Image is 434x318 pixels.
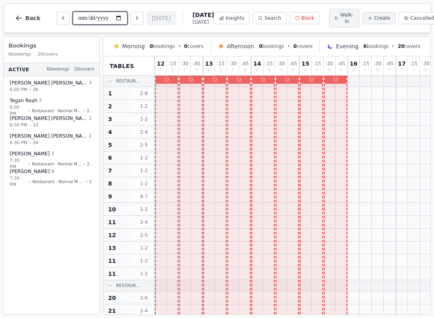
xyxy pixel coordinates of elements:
span: 0 [195,68,198,72]
span: 0 [412,68,415,72]
span: Afternoon [227,42,254,50]
span: 21 [108,307,116,315]
span: 0 [340,68,342,72]
span: 17 [398,61,405,66]
span: 0 [364,68,366,72]
span: 1 - 2 [134,116,154,122]
span: : 15 [313,61,321,66]
span: 0 [424,68,427,72]
span: [PERSON_NAME] [10,168,50,175]
span: 7 [108,167,112,175]
span: : 45 [241,61,249,66]
span: 5 [108,141,112,149]
span: 2 [39,97,42,104]
span: 2 - 4 [134,129,154,135]
span: 0 [316,68,318,72]
button: [PERSON_NAME] [PERSON_NAME]26:30 PM•23 [5,112,98,131]
span: 1 - 2 [134,206,154,213]
span: 11 [108,270,116,278]
span: 2 - 4 [134,219,154,225]
button: Back [8,8,47,28]
span: 23 [33,122,38,128]
span: : 30 [422,61,430,66]
span: 2 - 5 [134,232,154,238]
span: 3 [108,115,112,123]
span: • [85,178,88,184]
span: 0 [328,68,330,72]
span: 1 - 2 [134,103,154,109]
span: bookings [259,43,284,50]
span: 1 - 2 [134,271,154,277]
span: 6:30 PM [10,122,27,128]
span: 7:30 PM [10,157,26,170]
span: 0 [401,68,403,72]
button: [PERSON_NAME] 37:30 PM•Restaurant - Normal Menu•20 [5,148,98,173]
span: 12 [157,61,164,66]
span: Create [374,15,390,21]
span: Restaurant - Normal Menu [32,107,81,114]
span: Tegan Reah [10,97,37,104]
span: Restaurant - Normal Menu [33,178,84,184]
span: 3 [89,80,92,87]
span: : 15 [217,61,225,66]
span: : 30 [374,61,381,66]
span: • [28,107,30,114]
span: 7:30 PM [10,175,27,188]
span: : 30 [277,61,285,66]
span: 20 covers [38,51,58,58]
span: Insights [225,15,244,21]
span: 0 [183,68,186,72]
span: 0 [280,68,282,72]
span: covers [184,43,203,50]
span: 1 [89,178,92,184]
span: 0 [149,43,153,49]
span: 4 [108,128,112,136]
span: 0 [208,68,210,72]
span: 0 [231,68,234,72]
span: : 15 [265,61,273,66]
span: • [28,161,30,167]
span: : 30 [325,61,333,66]
span: • [83,107,85,114]
span: [PERSON_NAME] [PERSON_NAME] [10,80,87,86]
span: : 45 [193,61,201,66]
span: [PERSON_NAME] [PERSON_NAME] [10,115,87,122]
span: Block [301,15,314,21]
span: Walk-in [340,12,354,25]
span: : 45 [386,61,393,66]
span: 0 [256,68,258,72]
span: 0 [160,68,162,72]
span: 20 [108,294,116,302]
span: : 15 [169,61,176,66]
span: • [29,140,31,146]
span: bookings [149,43,174,50]
span: • [392,43,395,50]
button: Previous day [57,12,70,25]
span: 8 [51,168,54,175]
span: 6 [363,43,366,49]
span: 13 [205,61,213,66]
span: • [83,161,85,167]
button: Next day [131,12,143,25]
button: Create [362,12,395,24]
span: Cancelled [410,15,434,21]
span: 1 - 2 [134,258,154,264]
span: 1 - 2 [134,155,154,161]
span: 20 [398,43,405,49]
span: Morning [122,42,145,50]
h3: Bookings [8,41,94,50]
span: Search [264,15,281,21]
span: 6:30 PM [10,139,27,146]
span: • [178,43,181,50]
span: 2 [108,102,112,110]
span: 10 [108,205,116,213]
span: 1 [108,89,112,97]
span: 2 - 5 [134,142,154,148]
span: 20 [87,161,92,167]
span: [DATE] [192,19,214,25]
span: : 15 [410,61,418,66]
span: : 30 [229,61,237,66]
span: 26 [33,87,38,93]
span: 2 - 4 [134,308,154,314]
span: 0 [184,43,187,49]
